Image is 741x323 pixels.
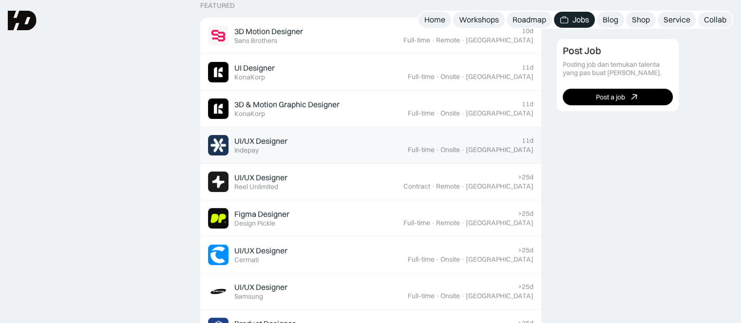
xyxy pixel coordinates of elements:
div: Shop [632,15,650,25]
div: Onsite [440,255,460,264]
div: · [436,109,439,117]
div: · [436,292,439,300]
div: · [436,255,439,264]
div: KonaKorp [234,110,265,118]
div: 3D Motion Designer [234,26,303,37]
img: Job Image [208,245,228,265]
div: UI/UX Designer [234,246,287,256]
div: Posting job dan temukan talenta yang pas buat [PERSON_NAME]. [563,60,673,77]
div: · [461,292,465,300]
div: Onsite [440,146,460,154]
div: [GEOGRAPHIC_DATA] [466,219,533,227]
div: Roadmap [513,15,546,25]
img: Job Image [208,62,228,82]
div: Full-time [408,73,435,81]
div: KonaKorp [234,73,265,81]
a: Jobs [554,12,595,28]
div: [GEOGRAPHIC_DATA] [466,182,533,190]
div: · [436,146,439,154]
div: Home [424,15,445,25]
div: >25d [518,209,533,218]
div: Contract [403,182,430,190]
div: Indepay [234,146,259,154]
div: Design Pickle [234,219,275,228]
div: · [436,73,439,81]
a: Job Image3D Motion DesignerSans Brothers10dFull-time·Remote·[GEOGRAPHIC_DATA] [200,18,541,54]
div: · [461,109,465,117]
a: Job ImageUI DesignerKonaKorp11dFull-time·Onsite·[GEOGRAPHIC_DATA] [200,54,541,91]
a: Job ImageFigma DesignerDesign Pickle>25dFull-time·Remote·[GEOGRAPHIC_DATA] [200,200,541,237]
img: Job Image [208,171,228,192]
div: · [431,36,435,44]
div: [GEOGRAPHIC_DATA] [466,292,533,300]
div: UI Designer [234,63,275,73]
div: Reel Unlimited [234,183,278,191]
div: Full-time [403,219,430,227]
div: 11d [522,100,533,108]
div: Cermati [234,256,259,264]
div: [GEOGRAPHIC_DATA] [466,109,533,117]
div: Sans Brothers [234,37,277,45]
div: 11d [522,63,533,72]
a: Home [418,12,451,28]
div: · [461,182,465,190]
a: Post a job [563,89,673,105]
div: · [461,219,465,227]
div: Full-time [408,146,435,154]
div: · [461,36,465,44]
div: · [431,182,435,190]
div: Remote [436,219,460,227]
div: Featured [200,1,235,10]
div: [GEOGRAPHIC_DATA] [466,36,533,44]
a: Roadmap [507,12,552,28]
div: Jobs [572,15,589,25]
div: UI/UX Designer [234,136,287,146]
div: Full-time [408,109,435,117]
img: Job Image [208,281,228,302]
div: Onsite [440,73,460,81]
img: Job Image [208,208,228,228]
div: · [431,219,435,227]
img: Job Image [208,135,228,155]
div: Service [664,15,690,25]
a: Collab [698,12,732,28]
div: >25d [518,173,533,181]
div: Full-time [403,36,430,44]
div: · [461,73,465,81]
div: >25d [518,283,533,291]
div: Full-time [408,292,435,300]
div: UI/UX Designer [234,282,287,292]
a: Blog [597,12,624,28]
div: Remote [436,36,460,44]
a: Workshops [453,12,505,28]
div: [GEOGRAPHIC_DATA] [466,73,533,81]
a: Job Image3D & Motion Graphic DesignerKonaKorp11dFull-time·Onsite·[GEOGRAPHIC_DATA] [200,91,541,127]
div: [GEOGRAPHIC_DATA] [466,146,533,154]
a: Job ImageUI/UX DesignerReel Unlimited>25dContract·Remote·[GEOGRAPHIC_DATA] [200,164,541,200]
div: · [461,146,465,154]
a: Service [658,12,696,28]
div: Post Job [563,45,601,57]
div: Full-time [408,255,435,264]
div: Workshops [459,15,499,25]
div: [GEOGRAPHIC_DATA] [466,255,533,264]
div: Onsite [440,292,460,300]
div: Post a job [596,93,625,101]
a: Shop [626,12,656,28]
div: Blog [603,15,618,25]
div: 11d [522,136,533,145]
img: Job Image [208,25,228,46]
div: Samsung [234,292,263,301]
div: >25d [518,246,533,254]
div: · [461,255,465,264]
a: Job ImageUI/UX DesignerIndepay11dFull-time·Onsite·[GEOGRAPHIC_DATA] [200,127,541,164]
div: 3D & Motion Graphic Designer [234,99,340,110]
div: UI/UX Designer [234,172,287,183]
div: Remote [436,182,460,190]
a: Job ImageUI/UX DesignerCermati>25dFull-time·Onsite·[GEOGRAPHIC_DATA] [200,237,541,273]
div: Onsite [440,109,460,117]
a: Job ImageUI/UX DesignerSamsung>25dFull-time·Onsite·[GEOGRAPHIC_DATA] [200,273,541,310]
img: Job Image [208,98,228,119]
div: 10d [522,27,533,35]
div: Figma Designer [234,209,289,219]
